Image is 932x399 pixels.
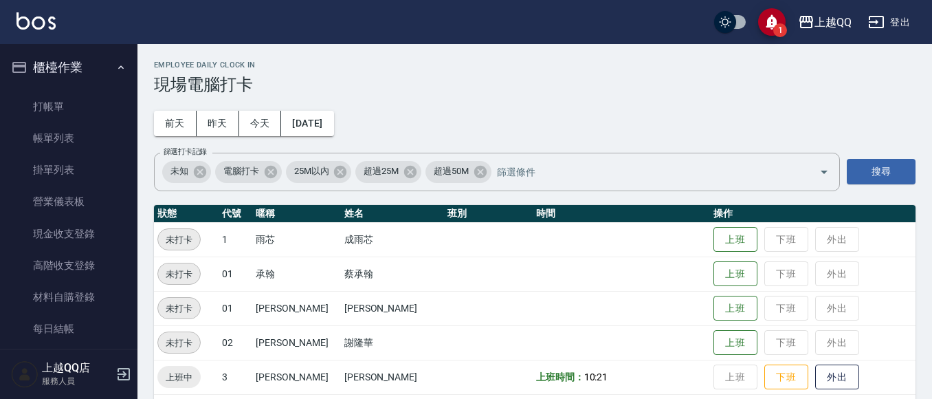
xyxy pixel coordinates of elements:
[157,370,201,385] span: 上班中
[341,291,444,325] td: [PERSON_NAME]
[158,336,200,350] span: 未打卡
[219,222,252,257] td: 1
[16,12,56,30] img: Logo
[5,313,132,345] a: 每日結帳
[158,267,200,281] span: 未打卡
[154,111,197,136] button: 前天
[863,10,916,35] button: 登出
[355,164,407,178] span: 超過25M
[341,222,444,257] td: 成雨芯
[5,281,132,313] a: 材料自購登錄
[758,8,786,36] button: save
[219,325,252,360] td: 02
[493,160,795,184] input: 篩選條件
[764,365,808,390] button: 下班
[158,301,200,316] span: 未打卡
[42,375,112,387] p: 服務人員
[341,257,444,291] td: 蔡承翰
[341,205,444,223] th: 姓名
[154,61,916,69] h2: Employee Daily Clock In
[792,8,857,36] button: 上越QQ
[5,50,132,85] button: 櫃檯作業
[158,233,200,247] span: 未打卡
[814,14,852,31] div: 上越QQ
[341,325,444,360] td: 謝隆華
[5,154,132,186] a: 掛單列表
[154,205,219,223] th: 狀態
[281,111,333,136] button: [DATE]
[5,91,132,122] a: 打帳單
[219,205,252,223] th: 代號
[11,360,38,388] img: Person
[341,360,444,394] td: [PERSON_NAME]
[815,365,859,390] button: 外出
[162,161,211,183] div: 未知
[425,164,477,178] span: 超過50M
[425,161,491,183] div: 超過50M
[252,205,341,223] th: 暱稱
[536,371,584,382] b: 上班時間：
[252,360,341,394] td: [PERSON_NAME]
[219,257,252,291] td: 01
[5,250,132,281] a: 高階收支登錄
[444,205,533,223] th: 班別
[42,361,112,375] h5: 上越QQ店
[5,122,132,154] a: 帳單列表
[533,205,710,223] th: 時間
[215,161,282,183] div: 電腦打卡
[286,161,352,183] div: 25M以內
[713,296,757,321] button: 上班
[713,227,757,252] button: 上班
[355,161,421,183] div: 超過25M
[847,159,916,184] button: 搜尋
[162,164,197,178] span: 未知
[215,164,267,178] span: 電腦打卡
[5,345,132,377] a: 排班表
[286,164,337,178] span: 25M以內
[239,111,282,136] button: 今天
[252,257,341,291] td: 承翰
[584,371,608,382] span: 10:21
[710,205,916,223] th: 操作
[252,222,341,257] td: 雨芯
[219,360,252,394] td: 3
[197,111,239,136] button: 昨天
[5,186,132,217] a: 營業儀表板
[154,75,916,94] h3: 現場電腦打卡
[219,291,252,325] td: 01
[252,291,341,325] td: [PERSON_NAME]
[252,325,341,360] td: [PERSON_NAME]
[813,161,835,183] button: Open
[5,218,132,250] a: 現金收支登錄
[713,330,757,356] button: 上班
[164,147,207,157] label: 篩選打卡記錄
[713,261,757,287] button: 上班
[773,23,787,37] span: 1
